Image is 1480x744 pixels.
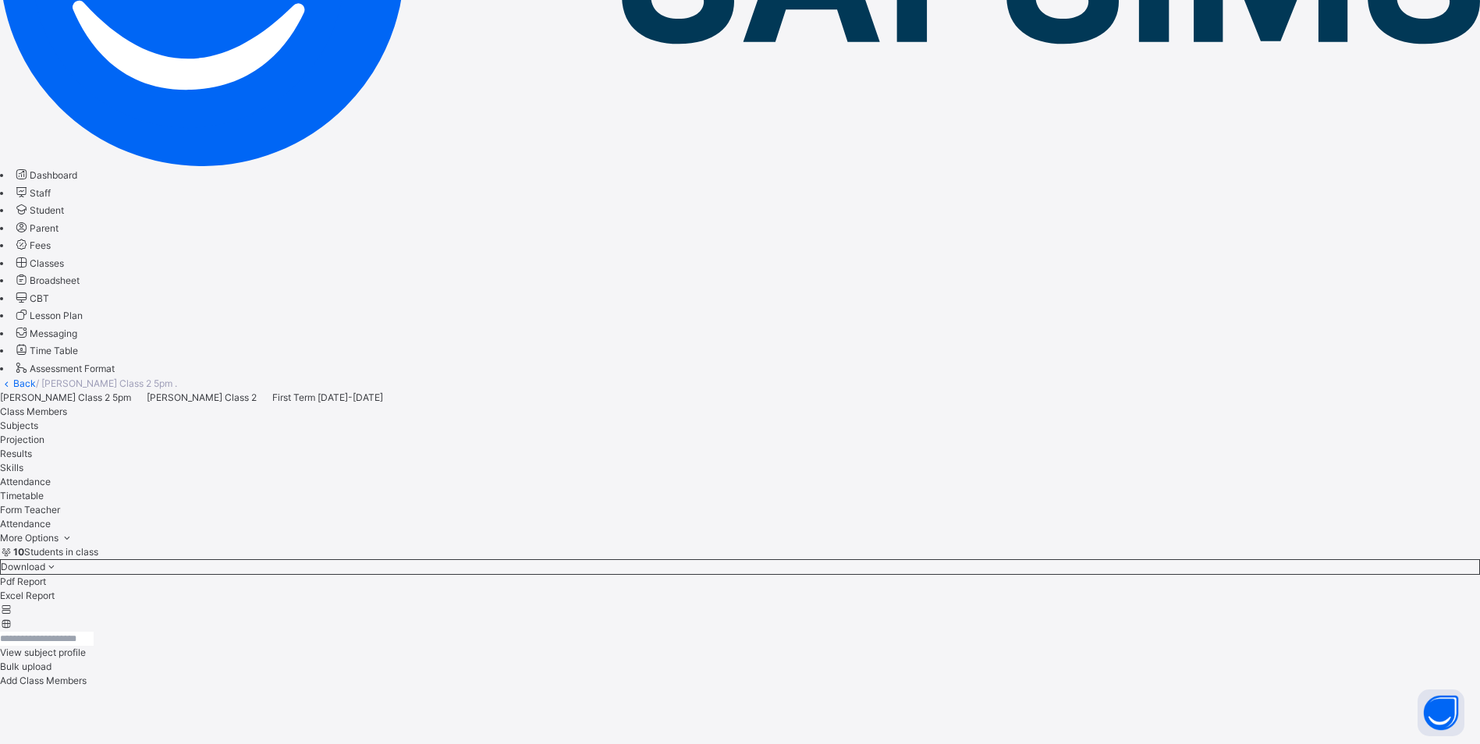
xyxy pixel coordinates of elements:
span: Lesson Plan [30,310,83,321]
a: Lesson Plan [13,310,83,321]
a: Time Table [13,345,78,356]
a: Assessment Format [13,363,115,374]
span: Download [1,561,45,572]
span: Student [30,204,64,216]
span: Students in class [13,546,98,558]
span: Classes [30,257,64,269]
span: Time Table [30,345,78,356]
a: CBT [13,292,49,304]
a: Parent [13,222,59,234]
a: Broadsheet [13,275,80,286]
a: Classes [13,257,64,269]
span: Staff [30,187,51,199]
span: Fees [30,239,51,251]
span: / [PERSON_NAME] Class 2 5pm . [36,377,177,389]
button: Open asap [1418,689,1464,736]
span: First Term [DATE]-[DATE] [272,391,383,403]
span: Dashboard [30,169,77,181]
span: Parent [30,222,59,234]
a: Student [13,204,64,216]
b: 10 [13,546,24,558]
a: Messaging [13,328,77,339]
span: Messaging [30,328,77,339]
a: Fees [13,239,51,251]
span: Assessment Format [30,363,115,374]
span: [PERSON_NAME] Class 2 [147,391,257,403]
span: CBT [30,292,49,304]
span: Broadsheet [30,275,80,286]
a: Back [13,377,36,389]
a: Staff [13,187,51,199]
a: Dashboard [13,169,77,181]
